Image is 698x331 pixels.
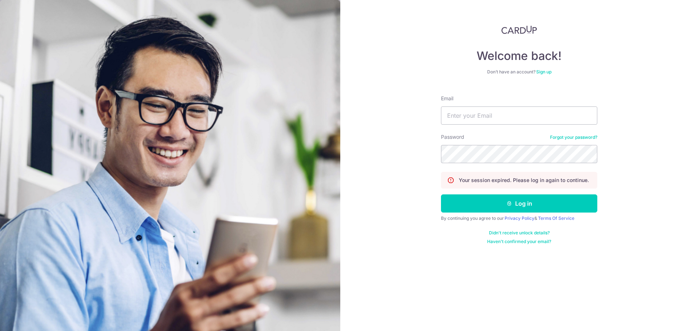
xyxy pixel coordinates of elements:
a: Didn't receive unlock details? [489,230,550,236]
p: Your session expired. Please log in again to continue. [459,177,589,184]
a: Privacy Policy [505,215,534,221]
img: CardUp Logo [501,25,537,34]
a: Sign up [536,69,551,74]
a: Haven't confirmed your email? [487,239,551,245]
button: Log in [441,194,597,213]
div: By continuing you agree to our & [441,215,597,221]
h4: Welcome back! [441,49,597,63]
a: Terms Of Service [538,215,574,221]
input: Enter your Email [441,106,597,125]
div: Don’t have an account? [441,69,597,75]
a: Forgot your password? [550,134,597,140]
label: Password [441,133,464,141]
label: Email [441,95,453,102]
